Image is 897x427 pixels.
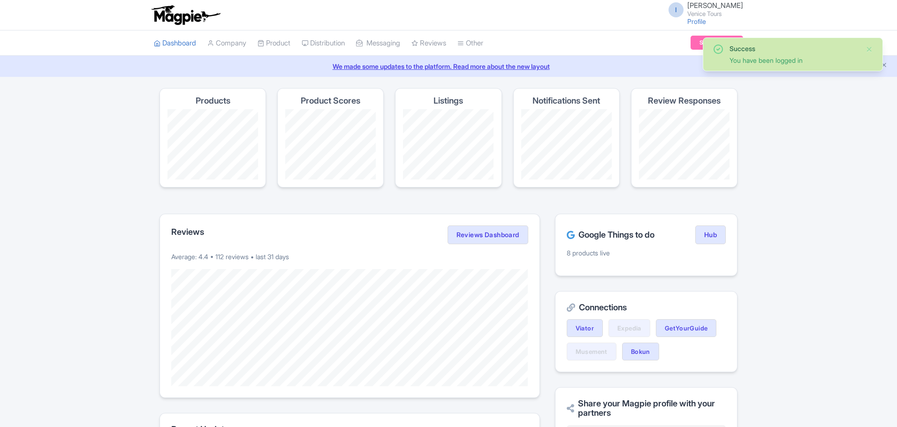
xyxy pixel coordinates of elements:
[154,30,196,56] a: Dashboard
[567,303,726,312] h2: Connections
[622,343,659,360] a: Bokun
[433,96,463,105] h4: Listings
[457,30,483,56] a: Other
[567,319,603,337] a: Viator
[648,96,721,105] h4: Review Responses
[302,30,345,56] a: Distribution
[687,1,743,10] span: [PERSON_NAME]
[866,44,873,55] button: Close
[149,5,222,25] img: logo-ab69f6fb50320c5b225c76a69d11143b.png
[695,225,726,244] a: Hub
[196,96,230,105] h4: Products
[608,319,650,337] a: Expedia
[730,55,858,65] div: You have been logged in
[730,44,858,53] div: Success
[669,2,684,17] span: I
[881,60,888,71] button: Close announcement
[567,343,616,360] a: Musement
[6,61,891,71] a: We made some updates to the platform. Read more about the new layout
[532,96,600,105] h4: Notifications Sent
[301,96,360,105] h4: Product Scores
[691,36,743,50] a: Subscription
[663,2,743,17] a: I [PERSON_NAME] Venice Tours
[207,30,246,56] a: Company
[567,399,726,418] h2: Share your Magpie profile with your partners
[567,248,726,258] p: 8 products live
[687,11,743,17] small: Venice Tours
[411,30,446,56] a: Reviews
[171,252,528,262] p: Average: 4.4 • 112 reviews • last 31 days
[687,17,706,25] a: Profile
[448,225,528,244] a: Reviews Dashboard
[567,230,654,240] h2: Google Things to do
[258,30,290,56] a: Product
[356,30,400,56] a: Messaging
[171,227,204,237] h2: Reviews
[656,319,717,337] a: GetYourGuide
